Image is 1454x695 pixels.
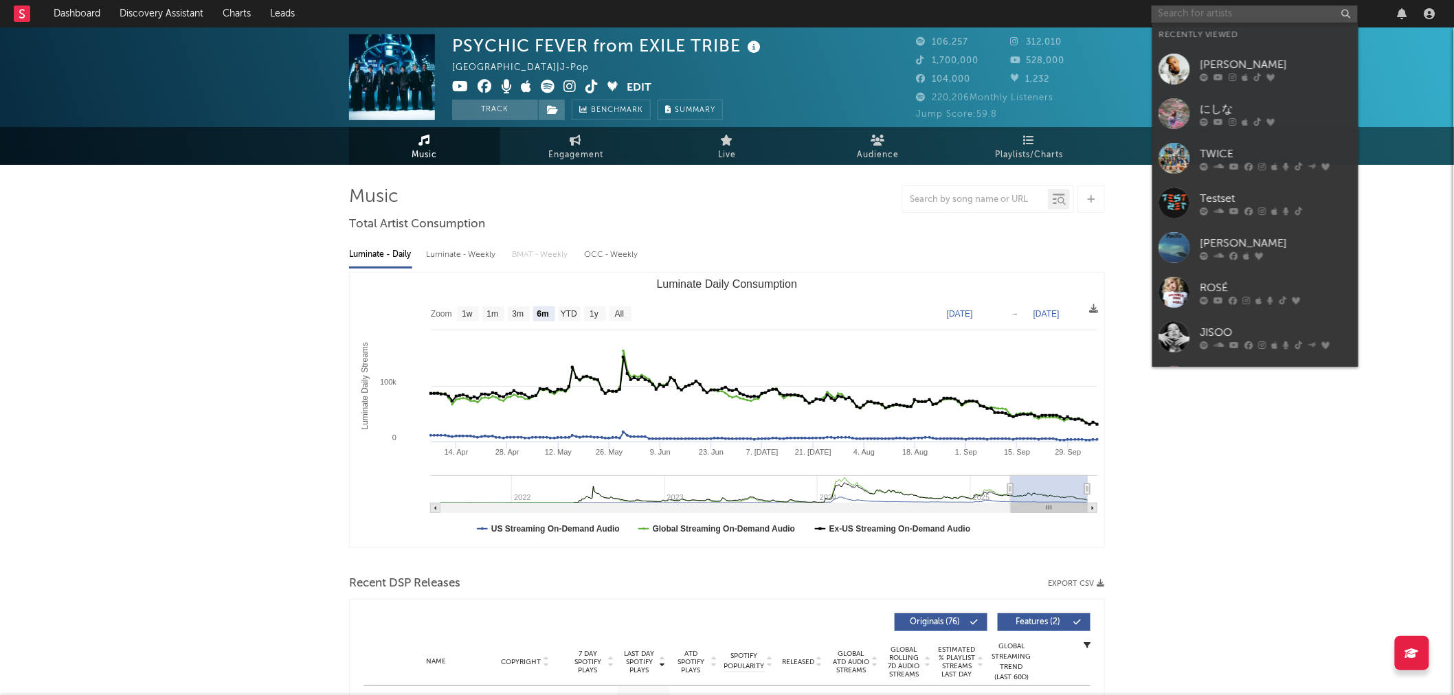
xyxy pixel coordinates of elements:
span: Audience [858,147,899,163]
a: JISOO [1152,315,1358,359]
span: Last Day Spotify Plays [621,650,658,674]
span: Recent DSP Releases [349,576,460,592]
text: 100k [380,378,396,386]
span: Summary [675,106,715,114]
a: TWICE [1152,136,1358,181]
div: ROSÉ [1200,280,1352,296]
button: Export CSV [1048,580,1105,588]
div: Luminate - Weekly [426,243,498,266]
span: Engagement [548,147,603,163]
a: Music [349,127,500,165]
button: Summary [658,100,723,120]
a: ROSÉ [1152,270,1358,315]
input: Search by song name or URL [903,194,1048,205]
div: Recently Viewed [1159,27,1352,43]
span: Released [782,658,814,666]
text: → [1011,309,1019,319]
button: Originals(76) [895,613,987,631]
text: All [615,310,624,319]
svg: Luminate Daily Consumption [350,273,1104,547]
a: Live [651,127,803,165]
text: 1w [462,310,473,319]
span: 104,000 [916,75,970,84]
div: JISOO [1200,324,1352,341]
text: 28. Apr [495,448,519,456]
span: 7 Day Spotify Plays [570,650,606,674]
text: 1m [487,310,499,319]
span: Global ATD Audio Streams [832,650,870,674]
span: Live [718,147,736,163]
a: [PERSON_NAME] [1152,47,1358,91]
text: 4. Aug [853,448,875,456]
text: 14. Apr [445,448,469,456]
a: Engagement [500,127,651,165]
text: 6m [537,310,549,319]
span: Spotify Popularity [724,651,765,672]
span: Copyright [501,658,541,666]
span: ATD Spotify Plays [673,650,709,674]
button: Track [452,100,538,120]
div: Testset [1200,190,1352,207]
text: 18. Aug [902,448,928,456]
text: 0 [392,433,396,442]
span: Playlists/Charts [996,147,1064,163]
span: Estimated % Playlist Streams Last Day [938,646,976,679]
span: 1,232 [1011,75,1050,84]
span: 528,000 [1011,56,1065,65]
div: PSYCHIC FEVER from EXILE TRIBE [452,34,764,57]
text: Global Streaming On-Demand Audio [653,524,796,534]
text: 3m [513,310,524,319]
a: OddRe: [1152,359,1358,404]
text: 12. May [545,448,572,456]
text: Ex-US Streaming On-Demand Audio [829,524,971,534]
span: Originals ( 76 ) [904,618,967,626]
text: 26. May [596,448,623,456]
div: Global Streaming Trend (Last 60D) [991,641,1032,683]
button: Features(2) [998,613,1090,631]
text: YTD [561,310,577,319]
text: 9. Jun [650,448,671,456]
text: [DATE] [1033,309,1060,319]
div: [PERSON_NAME] [1200,56,1352,73]
a: Playlists/Charts [954,127,1105,165]
text: Luminate Daily Consumption [657,278,798,290]
text: 23. Jun [699,448,724,456]
a: Testset [1152,181,1358,225]
div: TWICE [1200,146,1352,162]
a: にしな [1152,91,1358,136]
a: Benchmark [572,100,651,120]
span: Global Rolling 7D Audio Streams [885,646,923,679]
input: Search for artists [1152,5,1358,23]
span: Features ( 2 ) [1007,618,1070,626]
div: Name [391,657,481,667]
div: にしな [1200,101,1352,117]
text: 15. Sep [1004,448,1030,456]
a: Audience [803,127,954,165]
text: [DATE] [947,309,973,319]
text: 1. Sep [955,448,977,456]
span: 220,206 Monthly Listeners [916,93,1053,102]
text: 21. [DATE] [795,448,831,456]
span: 312,010 [1011,38,1062,47]
button: Edit [627,80,651,97]
a: [PERSON_NAME] [1152,225,1358,270]
span: Music [412,147,438,163]
span: Benchmark [591,102,643,119]
span: Total Artist Consumption [349,216,485,233]
div: [PERSON_NAME] [1200,235,1352,251]
text: Luminate Daily Streams [360,342,370,429]
div: Luminate - Daily [349,243,412,266]
span: 106,257 [916,38,968,47]
span: Jump Score: 59.8 [916,110,997,119]
text: 29. Sep [1055,448,1082,456]
text: Zoom [431,310,452,319]
div: OCC - Weekly [584,243,639,266]
text: US Streaming On-Demand Audio [491,524,620,534]
text: 7. [DATE] [746,448,779,456]
text: 1y [590,310,599,319]
span: 1,700,000 [916,56,978,65]
div: [GEOGRAPHIC_DATA] | J-Pop [452,60,605,76]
